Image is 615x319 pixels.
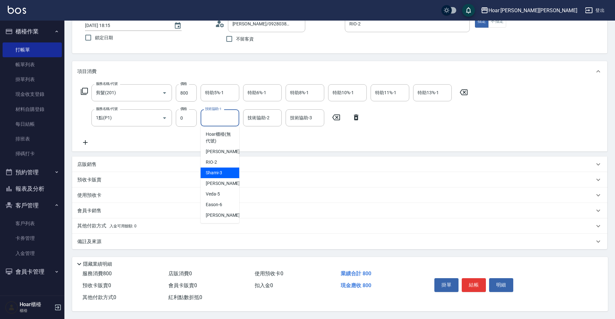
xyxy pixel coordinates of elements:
span: Veda -5 [206,191,220,197]
a: 排班表 [3,132,62,146]
span: RIO -2 [206,159,217,166]
span: 現金應收 800 [341,282,371,288]
span: 其他付款方式 0 [82,294,116,300]
p: 項目消費 [77,68,97,75]
button: 報表及分析 [3,180,62,197]
span: 鎖定日期 [95,34,113,41]
span: [PERSON_NAME] -4 [206,180,244,187]
button: save [462,4,475,17]
a: 材料自購登錄 [3,102,62,117]
label: 服務名稱/代號 [96,81,118,86]
a: 卡券管理 [3,231,62,246]
label: 價格 [180,106,187,111]
span: 店販消費 0 [168,270,192,277]
button: Choose date, selected date is 2025-09-07 [170,18,185,33]
div: 其他付款方式入金可用餘額: 0 [72,218,607,234]
span: 服務消費 800 [82,270,112,277]
button: 明細 [489,278,513,292]
span: 會員卡販賣 0 [168,282,197,288]
a: 掛單列表 [3,72,62,87]
span: 業績合計 800 [341,270,371,277]
label: 服務名稱/代號 [96,106,118,111]
p: 備註及來源 [77,238,101,245]
span: 扣入金 0 [255,282,273,288]
h5: Hoar櫃檯 [20,301,52,308]
button: Open [159,113,170,123]
a: 掃碼打卡 [3,146,62,161]
p: 店販銷售 [77,161,97,168]
div: 會員卡銷售 [72,203,607,218]
button: 登出 [582,5,607,16]
span: Shami -3 [206,169,222,176]
button: 客戶管理 [3,197,62,214]
button: Open [159,88,170,98]
a: 打帳單 [3,42,62,57]
span: 不留客資 [236,36,254,42]
button: 櫃檯作業 [3,23,62,40]
div: 項目消費 [72,61,607,82]
button: 不指定 [488,15,506,28]
p: 其他付款方式 [77,223,137,230]
span: 入金可用餘額: 0 [109,224,137,228]
img: Person [5,301,18,314]
div: 預收卡販賣 [72,172,607,187]
label: 價格 [180,81,187,86]
span: Hoar櫃檯 (無代號) [206,131,234,144]
img: Logo [8,6,26,14]
button: 掛單 [434,278,459,292]
p: 隱藏業績明細 [83,261,112,268]
p: 預收卡販賣 [77,177,101,183]
span: 使用預收卡 0 [255,270,283,277]
span: [PERSON_NAME] -1 [206,148,244,155]
p: 櫃檯 [20,308,52,314]
button: 指定 [475,15,489,28]
a: 客戶列表 [3,216,62,231]
p: 會員卡銷售 [77,207,101,214]
button: 結帳 [462,278,486,292]
span: 紅利點數折抵 0 [168,294,202,300]
button: 預約管理 [3,164,62,181]
input: YYYY/MM/DD hh:mm [85,20,167,31]
div: Hoar [PERSON_NAME][PERSON_NAME] [488,6,577,14]
button: 會員卡管理 [3,263,62,280]
span: [PERSON_NAME] -7 [206,212,244,219]
div: 備註及來源 [72,234,607,249]
a: 每日結帳 [3,117,62,132]
div: 使用預收卡 [72,187,607,203]
a: 帳單列表 [3,57,62,72]
label: 技術協助-1 [205,106,222,111]
a: 入金管理 [3,246,62,261]
a: 現金收支登錄 [3,87,62,102]
div: 店販銷售 [72,157,607,172]
span: Eason -6 [206,201,222,208]
span: 預收卡販賣 0 [82,282,111,288]
button: Hoar [PERSON_NAME][PERSON_NAME] [478,4,580,17]
p: 使用預收卡 [77,192,101,199]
